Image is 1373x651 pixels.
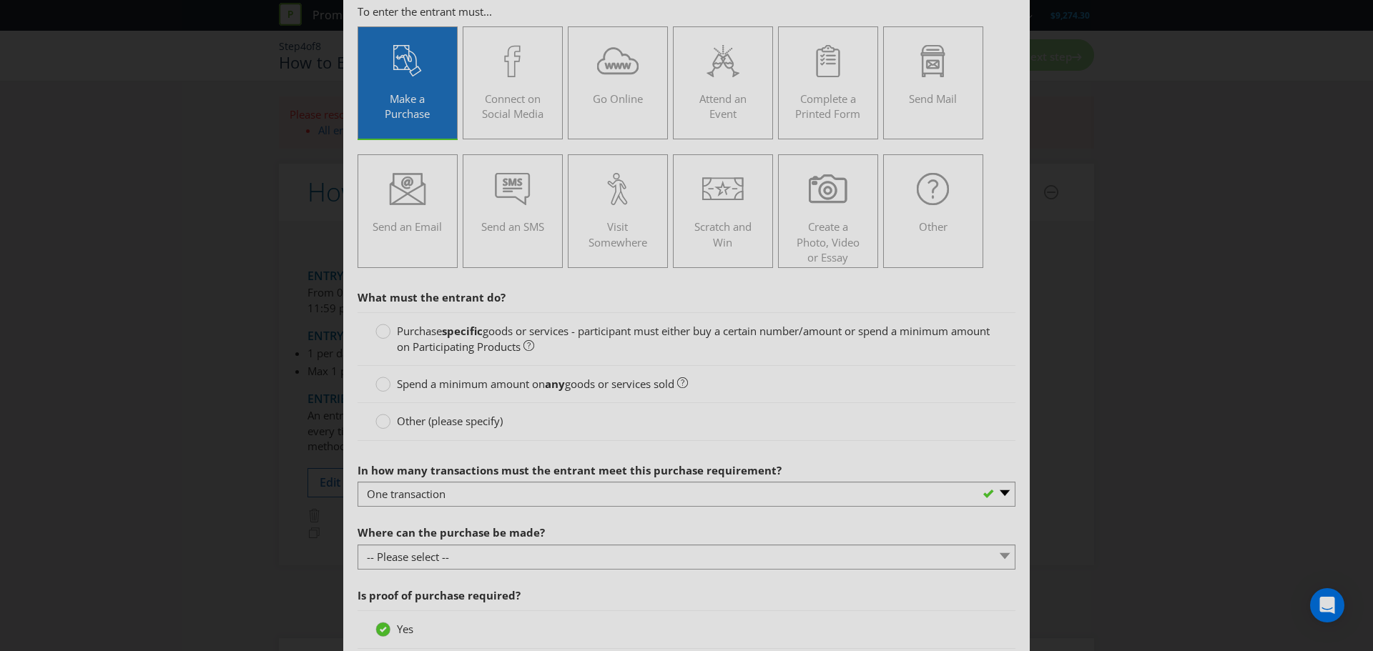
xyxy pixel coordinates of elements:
[481,219,544,234] span: Send an SMS
[373,219,442,234] span: Send an Email
[397,622,413,636] span: Yes
[358,588,521,602] span: Is proof of purchase required?
[593,91,643,106] span: Go Online
[1310,588,1344,622] div: Open Intercom Messenger
[589,219,647,249] span: Visit Somewhere
[482,91,543,121] span: Connect on Social Media
[909,91,957,106] span: Send Mail
[565,377,674,391] span: goods or services sold
[397,377,545,391] span: Spend a minimum amount on
[358,290,506,304] span: What must the entrant do?
[795,91,860,121] span: Complete a Printed Form
[699,91,747,121] span: Attend an Event
[358,4,492,19] span: To enter the entrant must...
[442,324,483,338] strong: specific
[797,219,860,264] span: Create a Photo, Video or Essay
[545,377,565,391] strong: any
[694,219,752,249] span: Scratch and Win
[385,91,430,121] span: Make a Purchase
[358,463,782,477] span: In how many transactions must the entrant meet this purchase requirement?
[397,324,990,353] span: goods or services - participant must either buy a certain number/amount or spend a minimum amount...
[397,324,442,338] span: Purchase
[358,525,545,540] span: Where can the purchase be made?
[919,219,948,234] span: Other
[397,414,503,428] span: Other (please specify)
